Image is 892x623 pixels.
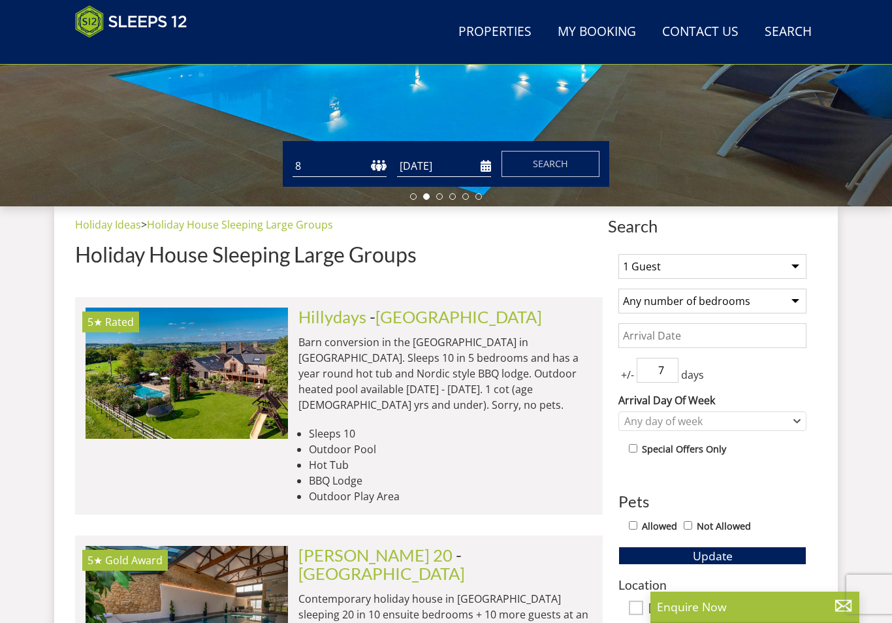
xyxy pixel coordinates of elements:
[309,488,592,504] li: Outdoor Play Area
[375,307,542,327] a: [GEOGRAPHIC_DATA]
[86,308,288,438] a: 5★ Rated
[298,545,465,583] span: -
[105,553,163,567] span: Churchill 20 has been awarded a Gold Award by Visit England
[141,217,147,232] span: >
[86,308,288,438] img: hillydays-holiday-home-accommodation-devon-sleeping-10.original.jpg
[552,18,641,47] a: My Booking
[608,217,817,235] span: Search
[618,547,806,565] button: Update
[618,323,806,348] input: Arrival Date
[309,473,592,488] li: BBQ Lodge
[309,441,592,457] li: Outdoor Pool
[453,18,537,47] a: Properties
[759,18,817,47] a: Search
[88,315,103,329] span: Hillydays has a 5 star rating under the Quality in Tourism Scheme
[636,157,892,623] iframe: LiveChat chat widget
[69,46,206,57] iframe: Customer reviews powered by Trustpilot
[502,151,599,177] button: Search
[533,157,568,170] span: Search
[88,553,103,567] span: Churchill 20 has a 5 star rating under the Quality in Tourism Scheme
[618,578,806,592] h3: Location
[618,493,806,510] h3: Pets
[309,426,592,441] li: Sleeps 10
[618,367,637,383] span: +/-
[309,457,592,473] li: Hot Tub
[75,217,141,232] a: Holiday Ideas
[298,564,465,583] a: [GEOGRAPHIC_DATA]
[298,545,453,565] a: [PERSON_NAME] 20
[618,392,806,408] label: Arrival Day Of Week
[370,307,542,327] span: -
[298,307,366,327] a: Hillydays
[75,243,603,266] h1: Holiday House Sleeping Large Groups
[618,411,806,431] div: Combobox
[75,5,187,38] img: Sleeps 12
[397,155,491,177] input: Arrival Date
[147,217,333,232] a: Holiday House Sleeping Large Groups
[105,315,134,329] span: Rated
[621,414,790,428] div: Any day of week
[657,18,744,47] a: Contact Us
[298,334,592,413] p: Barn conversion in the [GEOGRAPHIC_DATA] in [GEOGRAPHIC_DATA]. Sleeps 10 in 5 bedrooms and has a ...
